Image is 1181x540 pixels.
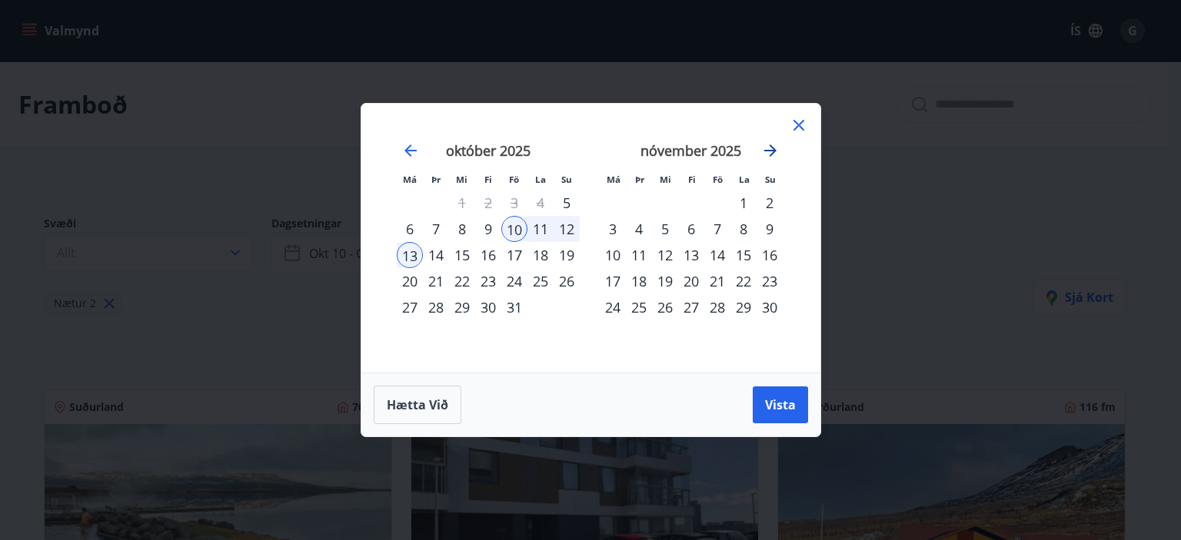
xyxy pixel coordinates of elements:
small: La [739,174,750,185]
div: 16 [757,242,783,268]
div: 21 [423,268,449,294]
td: Choose mánudagur, 20. október 2025 as your check-in date. It’s available. [397,268,423,294]
div: 17 [501,242,527,268]
span: Hætta við [387,396,448,413]
td: Choose sunnudagur, 26. október 2025 as your check-in date. It’s available. [554,268,580,294]
div: 29 [730,294,757,320]
td: Choose laugardagur, 22. nóvember 2025 as your check-in date. It’s available. [730,268,757,294]
td: Choose fimmtudagur, 30. október 2025 as your check-in date. It’s available. [475,294,501,320]
td: Choose föstudagur, 21. nóvember 2025 as your check-in date. It’s available. [704,268,730,294]
td: Choose laugardagur, 25. október 2025 as your check-in date. It’s available. [527,268,554,294]
small: Þr [431,174,441,185]
div: 26 [554,268,580,294]
td: Not available. föstudagur, 3. október 2025 [501,190,527,216]
td: Choose mánudagur, 17. nóvember 2025 as your check-in date. It’s available. [600,268,626,294]
div: 11 [527,216,554,242]
div: 23 [757,268,783,294]
div: 3 [600,216,626,242]
td: Choose miðvikudagur, 29. október 2025 as your check-in date. It’s available. [449,294,475,320]
div: 29 [449,294,475,320]
div: 17 [600,268,626,294]
div: 13 [397,242,423,268]
div: 19 [652,268,678,294]
div: 22 [449,268,475,294]
td: Choose föstudagur, 14. nóvember 2025 as your check-in date. It’s available. [704,242,730,268]
div: 30 [757,294,783,320]
td: Selected as start date. föstudagur, 10. október 2025 [501,216,527,242]
td: Choose mánudagur, 24. nóvember 2025 as your check-in date. It’s available. [600,294,626,320]
small: Mi [456,174,467,185]
div: 25 [527,268,554,294]
td: Choose föstudagur, 31. október 2025 as your check-in date. It’s available. [501,294,527,320]
div: 1 [730,190,757,216]
div: 14 [423,242,449,268]
div: 23 [475,268,501,294]
td: Choose laugardagur, 29. nóvember 2025 as your check-in date. It’s available. [730,294,757,320]
div: 7 [423,216,449,242]
div: Calendar [380,122,802,354]
td: Choose fimmtudagur, 13. nóvember 2025 as your check-in date. It’s available. [678,242,704,268]
td: Choose laugardagur, 1. nóvember 2025 as your check-in date. It’s available. [730,190,757,216]
div: 8 [730,216,757,242]
td: Choose fimmtudagur, 20. nóvember 2025 as your check-in date. It’s available. [678,268,704,294]
div: 30 [475,294,501,320]
div: 16 [475,242,501,268]
td: Choose miðvikudagur, 15. október 2025 as your check-in date. It’s available. [449,242,475,268]
div: 28 [423,294,449,320]
td: Choose mánudagur, 27. október 2025 as your check-in date. It’s available. [397,294,423,320]
small: Fi [688,174,696,185]
td: Choose þriðjudagur, 28. október 2025 as your check-in date. It’s available. [423,294,449,320]
td: Choose miðvikudagur, 12. nóvember 2025 as your check-in date. It’s available. [652,242,678,268]
td: Choose sunnudagur, 2. nóvember 2025 as your check-in date. It’s available. [757,190,783,216]
small: Fö [713,174,723,185]
small: Þr [635,174,644,185]
td: Choose miðvikudagur, 22. október 2025 as your check-in date. It’s available. [449,268,475,294]
div: 24 [600,294,626,320]
td: Choose sunnudagur, 5. október 2025 as your check-in date. It’s available. [554,190,580,216]
div: 9 [475,216,501,242]
div: 6 [678,216,704,242]
td: Choose laugardagur, 15. nóvember 2025 as your check-in date. It’s available. [730,242,757,268]
td: Choose mánudagur, 10. nóvember 2025 as your check-in date. It’s available. [600,242,626,268]
td: Not available. miðvikudagur, 1. október 2025 [449,190,475,216]
small: Su [561,174,572,185]
td: Choose miðvikudagur, 5. nóvember 2025 as your check-in date. It’s available. [652,216,678,242]
div: 13 [678,242,704,268]
small: Fö [509,174,519,185]
td: Choose fimmtudagur, 23. október 2025 as your check-in date. It’s available. [475,268,501,294]
td: Choose þriðjudagur, 25. nóvember 2025 as your check-in date. It’s available. [626,294,652,320]
td: Choose fimmtudagur, 16. október 2025 as your check-in date. It’s available. [475,242,501,268]
td: Choose mánudagur, 3. nóvember 2025 as your check-in date. It’s available. [600,216,626,242]
td: Choose sunnudagur, 23. nóvember 2025 as your check-in date. It’s available. [757,268,783,294]
div: 31 [501,294,527,320]
div: 6 [397,216,423,242]
span: Vista [765,396,796,413]
div: 26 [652,294,678,320]
td: Choose föstudagur, 17. október 2025 as your check-in date. It’s available. [501,242,527,268]
div: 10 [501,216,527,242]
div: Move backward to switch to the previous month. [401,141,420,160]
td: Choose miðvikudagur, 8. október 2025 as your check-in date. It’s available. [449,216,475,242]
td: Not available. laugardagur, 4. október 2025 [527,190,554,216]
div: 5 [652,216,678,242]
small: Má [607,174,620,185]
div: 28 [704,294,730,320]
td: Choose þriðjudagur, 7. október 2025 as your check-in date. It’s available. [423,216,449,242]
td: Selected. sunnudagur, 12. október 2025 [554,216,580,242]
small: Mi [660,174,671,185]
td: Not available. fimmtudagur, 2. október 2025 [475,190,501,216]
div: Move forward to switch to the next month. [761,141,780,160]
div: 20 [678,268,704,294]
div: 24 [501,268,527,294]
div: 10 [600,242,626,268]
strong: október 2025 [446,141,531,160]
div: 7 [704,216,730,242]
td: Choose sunnudagur, 19. október 2025 as your check-in date. It’s available. [554,242,580,268]
td: Choose miðvikudagur, 26. nóvember 2025 as your check-in date. It’s available. [652,294,678,320]
td: Choose sunnudagur, 9. nóvember 2025 as your check-in date. It’s available. [757,216,783,242]
div: 25 [626,294,652,320]
div: 9 [757,216,783,242]
td: Selected. laugardagur, 11. október 2025 [527,216,554,242]
div: 27 [397,294,423,320]
div: 15 [449,242,475,268]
